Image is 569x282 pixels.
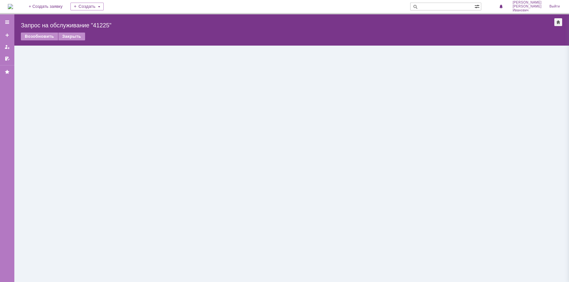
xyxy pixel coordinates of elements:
img: logo [8,4,13,9]
div: Сделать домашней страницей [554,18,562,26]
div: Запрос на обслуживание "41225" [21,22,544,29]
span: Расширенный поиск [474,3,481,9]
a: Создать заявку [2,30,12,40]
span: [PERSON_NAME] [513,5,542,8]
span: [PERSON_NAME] [513,1,542,5]
div: Создать [70,3,104,10]
span: Иванович [513,8,542,12]
a: Перейти на домашнюю страницу [8,4,13,9]
a: Мои согласования [2,53,12,64]
a: Мои заявки [2,42,12,52]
